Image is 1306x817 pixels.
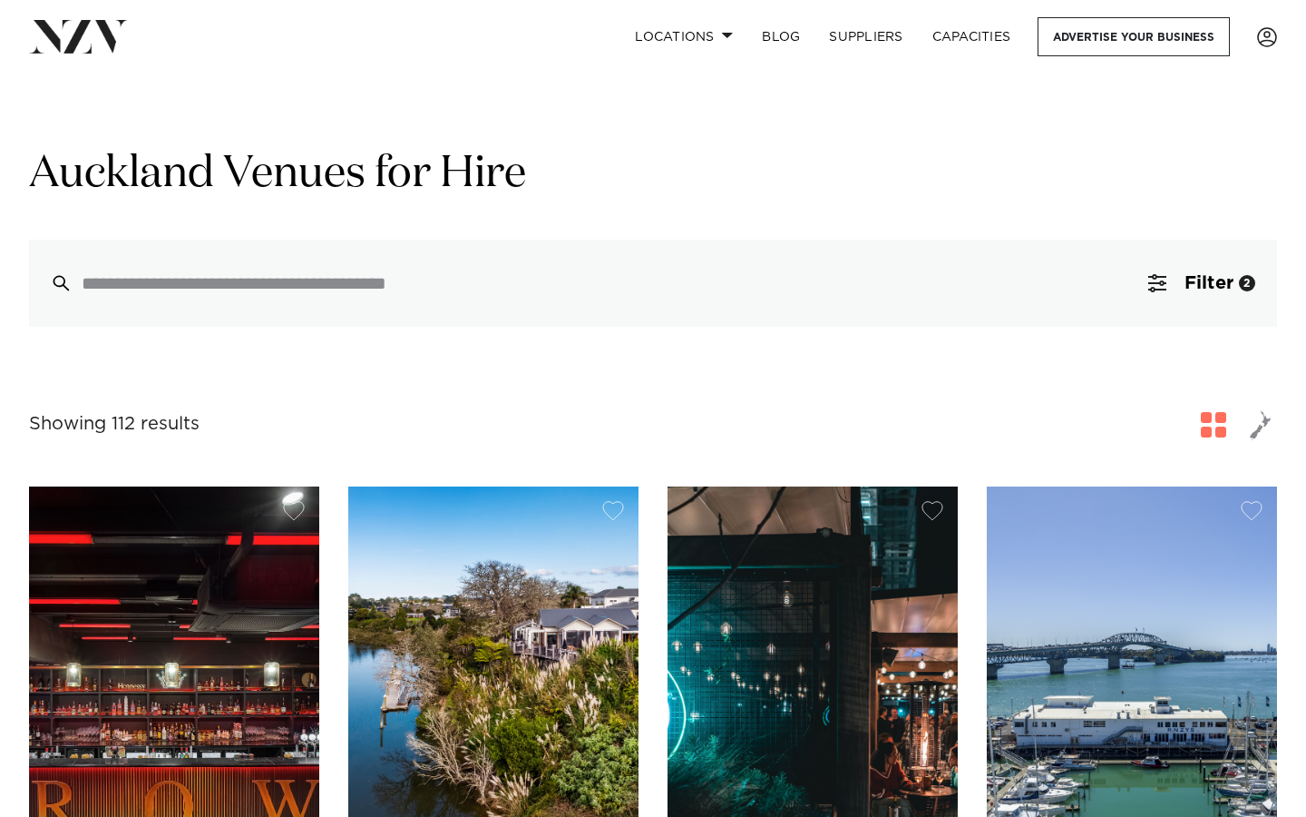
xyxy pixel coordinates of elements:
[918,17,1026,56] a: Capacities
[814,17,917,56] a: SUPPLIERS
[620,17,747,56] a: Locations
[29,146,1277,203] h1: Auckland Venues for Hire
[1239,275,1255,291] div: 2
[29,20,128,53] img: nzv-logo.png
[1184,274,1233,292] span: Filter
[747,17,814,56] a: BLOG
[29,410,200,438] div: Showing 112 results
[1126,240,1277,327] button: Filter2
[1038,17,1230,56] a: Advertise your business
